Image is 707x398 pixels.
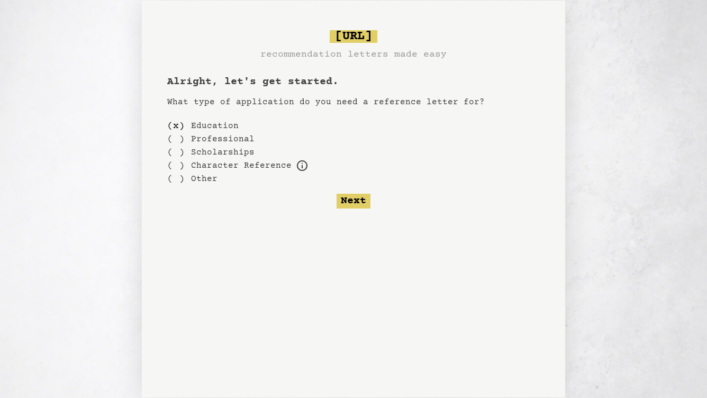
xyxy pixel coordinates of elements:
button: Next [337,194,370,209]
div: ( ) [167,132,185,146]
span: [URL] [330,30,377,43]
label: Scholarships [191,146,255,159]
label: Professional [191,133,255,146]
div: ( ) [167,159,185,172]
p: What type of application do you need a reference letter for? [167,96,540,108]
div: ( ) [167,146,185,159]
h3: recommendation letters made easy [260,47,447,62]
div: ( ) [167,172,185,185]
label: For example, loans, housing applications, parole, professional certification, etc. [191,159,292,172]
h1: Alright, let's get started. [167,75,540,89]
label: Other [191,173,217,185]
div: ( x ) [167,119,185,132]
label: Education [191,120,239,132]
